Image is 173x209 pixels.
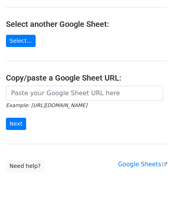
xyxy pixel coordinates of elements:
[6,73,167,83] h4: Copy/paste a Google Sheet URL:
[6,102,87,108] small: Example: [URL][DOMAIN_NAME]
[6,118,26,130] input: Next
[133,171,173,209] iframe: Chat Widget
[118,161,167,168] a: Google Sheets
[6,86,163,101] input: Paste your Google Sheet URL here
[6,19,167,29] h4: Select another Google Sheet:
[6,35,36,47] a: Select...
[6,160,44,172] a: Need help?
